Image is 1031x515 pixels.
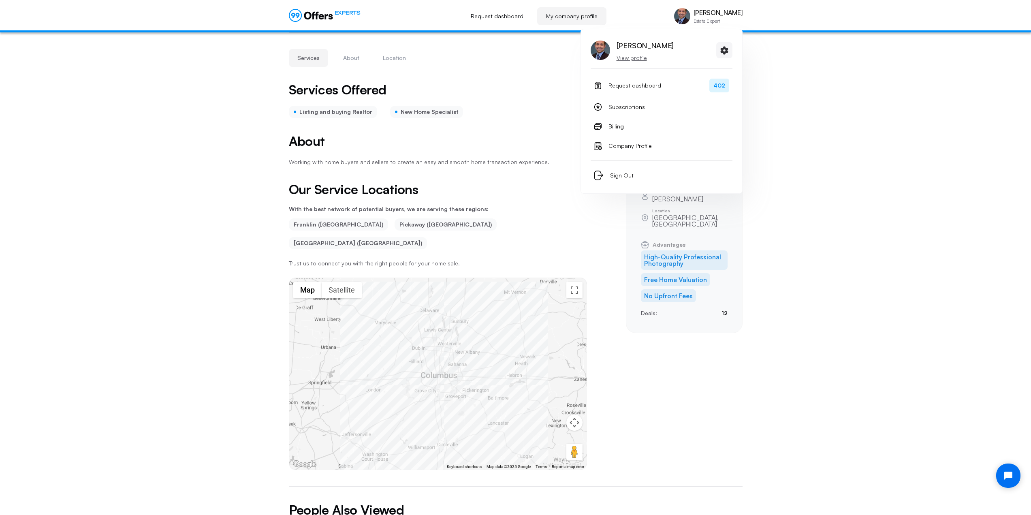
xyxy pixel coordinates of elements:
a: Report a map error [552,464,584,469]
div: New Home Specialist [390,106,463,118]
div: Listing and buying Realtor [289,106,377,118]
span: Sign Out [610,171,634,180]
h2: Our Service Locations [289,182,587,197]
span: Advantages [653,242,685,248]
p: [PERSON_NAME] [694,9,743,17]
span: Request dashboard [608,81,661,90]
button: Location [374,49,414,67]
button: Drag Pegman onto the map to open Street View [566,444,583,460]
p: Deals: [641,309,657,318]
p: Trust us to connect you with the right people for your home sale. [289,259,587,268]
li: Pickaway ([GEOGRAPHIC_DATA]) [395,218,497,231]
span: Map data ©2025 Google [487,464,531,469]
p: View profile [617,54,674,62]
button: About [335,49,368,67]
a: Open this area in Google Maps (opens a new window) [291,459,318,470]
li: [GEOGRAPHIC_DATA] ([GEOGRAPHIC_DATA]) [289,237,427,249]
p: [GEOGRAPHIC_DATA], [GEOGRAPHIC_DATA] [652,214,728,227]
span: Subscriptions [608,102,645,112]
a: Request dashboard402 [591,75,732,96]
button: Show satellite imagery [322,282,362,298]
a: Terms (opens in new tab) [536,464,547,469]
span: 402 [709,79,729,92]
a: Subscriptions [591,99,732,115]
a: Company Profile [591,138,732,154]
p: [PERSON_NAME] [617,39,674,52]
p: 12 [721,309,728,318]
li: High-Quality Professional Photography [641,250,728,270]
img: Jacob Bates [591,41,610,60]
p: Estate Expert [694,19,743,24]
li: No Upfront Fees [641,289,696,302]
p: Location [652,209,728,213]
li: Free Home Valuation [641,273,710,286]
button: Toggle fullscreen view [566,282,583,298]
button: Map camera controls [566,415,583,431]
a: EXPERTS [289,9,361,22]
h2: About [289,134,587,148]
button: Sign Out [591,167,732,184]
iframe: Tidio Chat [989,457,1027,495]
button: Services [289,49,328,67]
span: EXPERTS [335,9,361,17]
a: Request dashboard [462,7,532,25]
p: Working with home buyers and sellers to create an easy and smooth home transaction experience. [289,158,587,166]
a: Jacob Bates[PERSON_NAME]View profile [591,39,674,62]
img: Jacob Bates [674,8,690,24]
span: Billing [608,122,624,131]
img: Google [291,459,318,470]
p: [PERSON_NAME] [652,196,703,202]
a: Billing [591,118,732,135]
h2: Services Offered [289,83,386,96]
p: Contact name [652,190,703,194]
p: With the best network of potential buyers, we are serving these regions: [289,206,587,212]
button: Show street map [293,282,322,298]
a: My company profile [537,7,606,25]
span: Company Profile [608,141,652,151]
button: Keyboard shortcuts [447,464,482,470]
li: Franklin ([GEOGRAPHIC_DATA]) [289,218,388,231]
